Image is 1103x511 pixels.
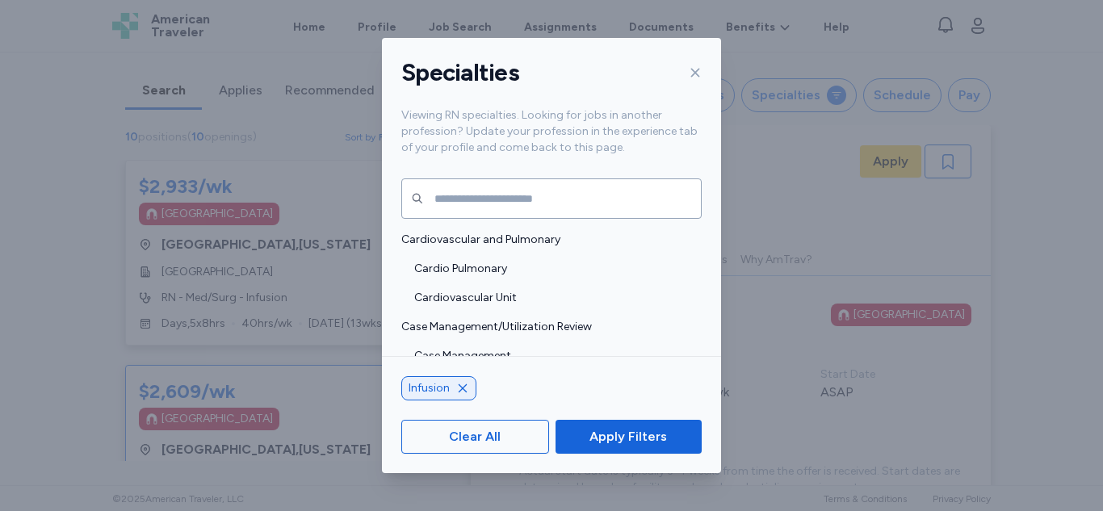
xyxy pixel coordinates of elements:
[556,420,702,454] button: Apply Filters
[401,319,692,335] span: Case Management/Utilization Review
[401,232,692,248] span: Cardiovascular and Pulmonary
[409,380,450,396] span: Infusion
[401,57,519,88] h1: Specialties
[414,290,692,306] span: Cardiovascular Unit
[414,348,692,364] span: Case Management
[414,261,692,277] span: Cardio Pulmonary
[382,107,721,175] div: Viewing RN specialties. Looking for jobs in another profession? Update your profession in the exp...
[449,427,501,446] span: Clear All
[589,427,667,446] span: Apply Filters
[401,420,549,454] button: Clear All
